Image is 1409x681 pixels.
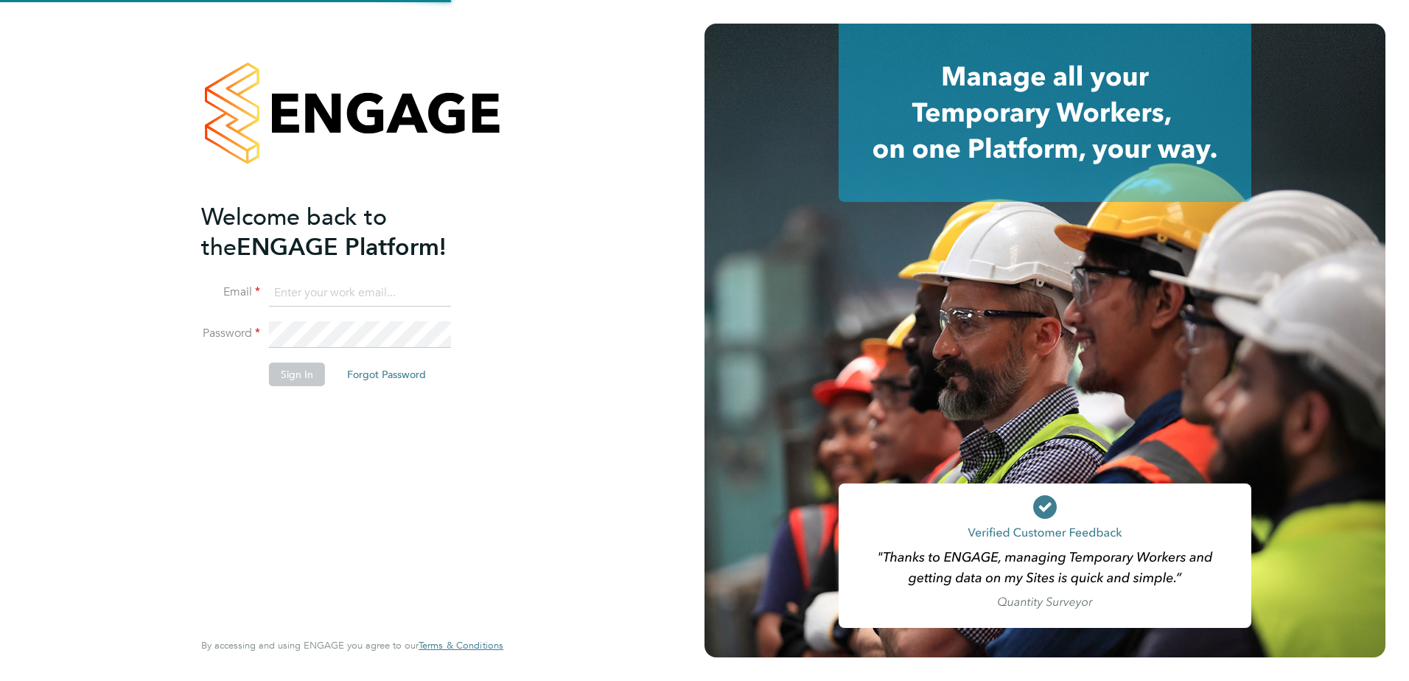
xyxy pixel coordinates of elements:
[201,203,387,262] span: Welcome back to the
[201,326,260,341] label: Password
[269,280,451,307] input: Enter your work email...
[335,363,438,386] button: Forgot Password
[269,363,325,386] button: Sign In
[201,639,503,652] span: By accessing and using ENGAGE you agree to our
[201,202,489,262] h2: ENGAGE Platform!
[419,639,503,652] span: Terms & Conditions
[419,640,503,652] a: Terms & Conditions
[201,284,260,300] label: Email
